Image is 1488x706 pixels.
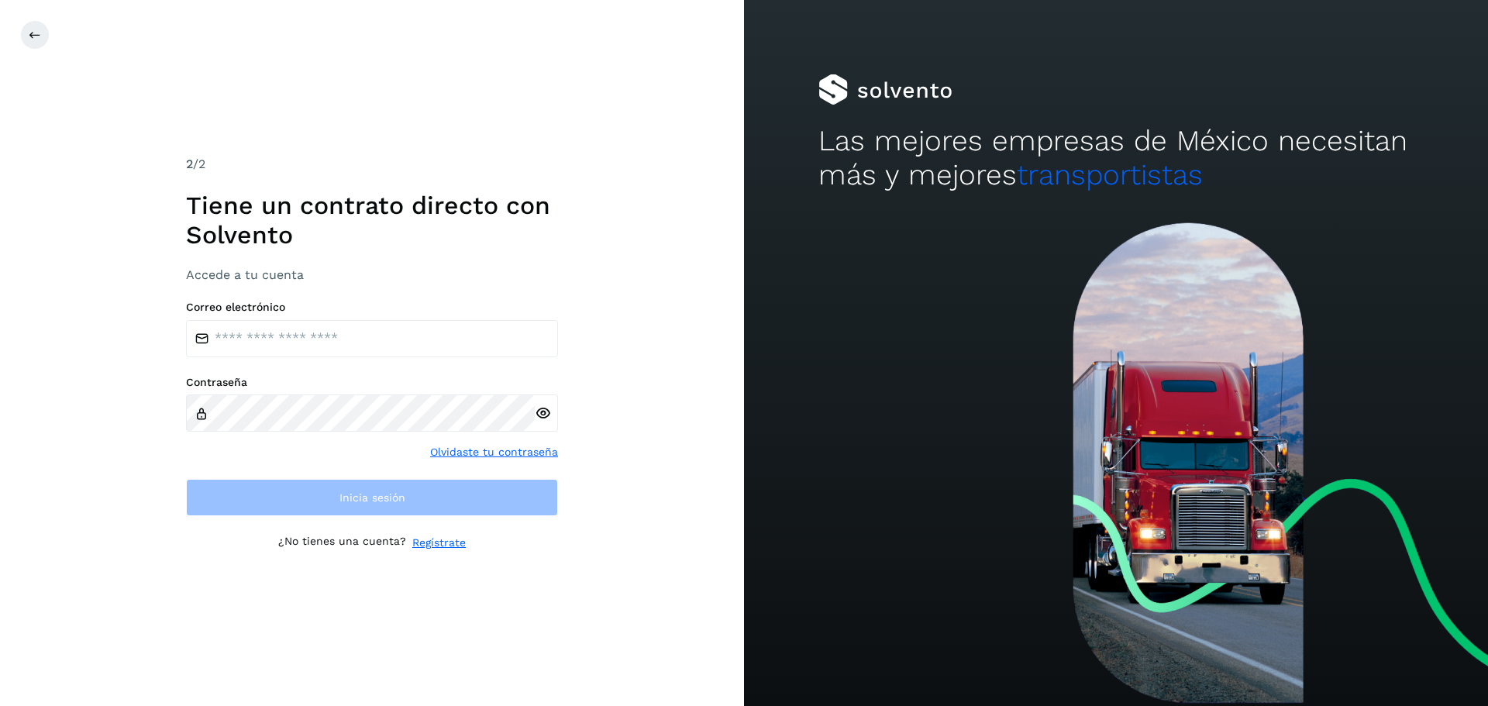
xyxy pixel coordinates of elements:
p: ¿No tienes una cuenta? [278,535,406,551]
span: transportistas [1017,158,1203,191]
a: Olvidaste tu contraseña [430,444,558,460]
label: Contraseña [186,376,558,389]
span: Inicia sesión [339,492,405,503]
label: Correo electrónico [186,301,558,314]
h1: Tiene un contrato directo con Solvento [186,191,558,250]
button: Inicia sesión [186,479,558,516]
h3: Accede a tu cuenta [186,267,558,282]
span: 2 [186,157,193,171]
a: Regístrate [412,535,466,551]
h2: Las mejores empresas de México necesitan más y mejores [818,124,1414,193]
div: /2 [186,155,558,174]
